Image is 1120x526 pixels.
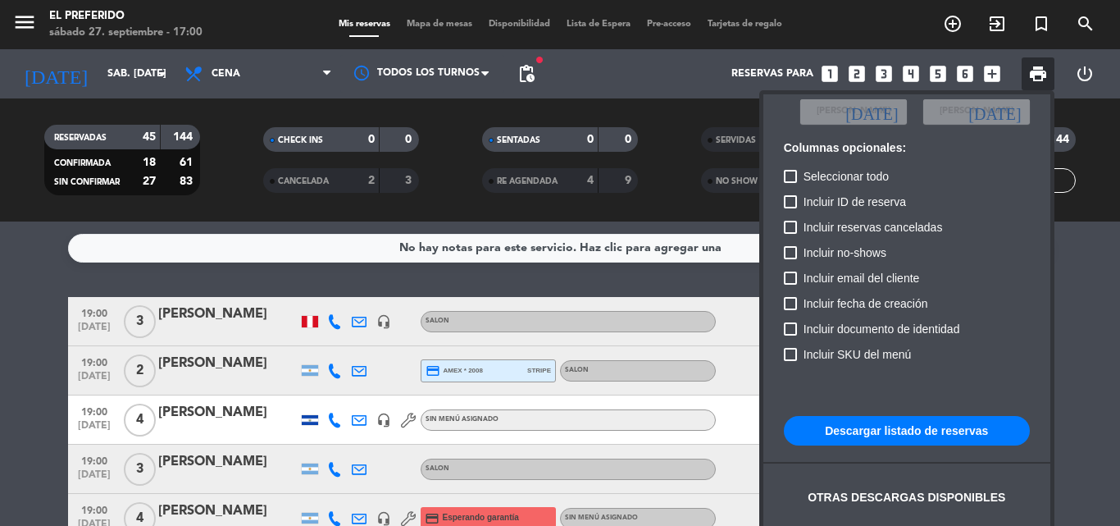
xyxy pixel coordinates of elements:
span: Incluir fecha de creación [804,294,928,313]
span: Incluir reservas canceladas [804,217,943,237]
h6: Columnas opcionales: [784,141,1030,155]
span: [PERSON_NAME] [817,104,890,119]
span: Incluir ID de reserva [804,192,906,212]
span: Seleccionar todo [804,167,889,186]
span: Incluir email del cliente [804,268,920,288]
i: [DATE] [845,103,898,120]
i: [DATE] [968,103,1021,120]
span: Incluir documento de identidad [804,319,960,339]
span: Incluir SKU del menú [804,345,912,364]
button: Descargar listado de reservas [784,416,1030,446]
span: Incluir no-shows [804,243,886,263]
span: [PERSON_NAME] [940,104,1013,119]
span: print [1028,64,1048,84]
div: Otras descargas disponibles [808,488,1005,507]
